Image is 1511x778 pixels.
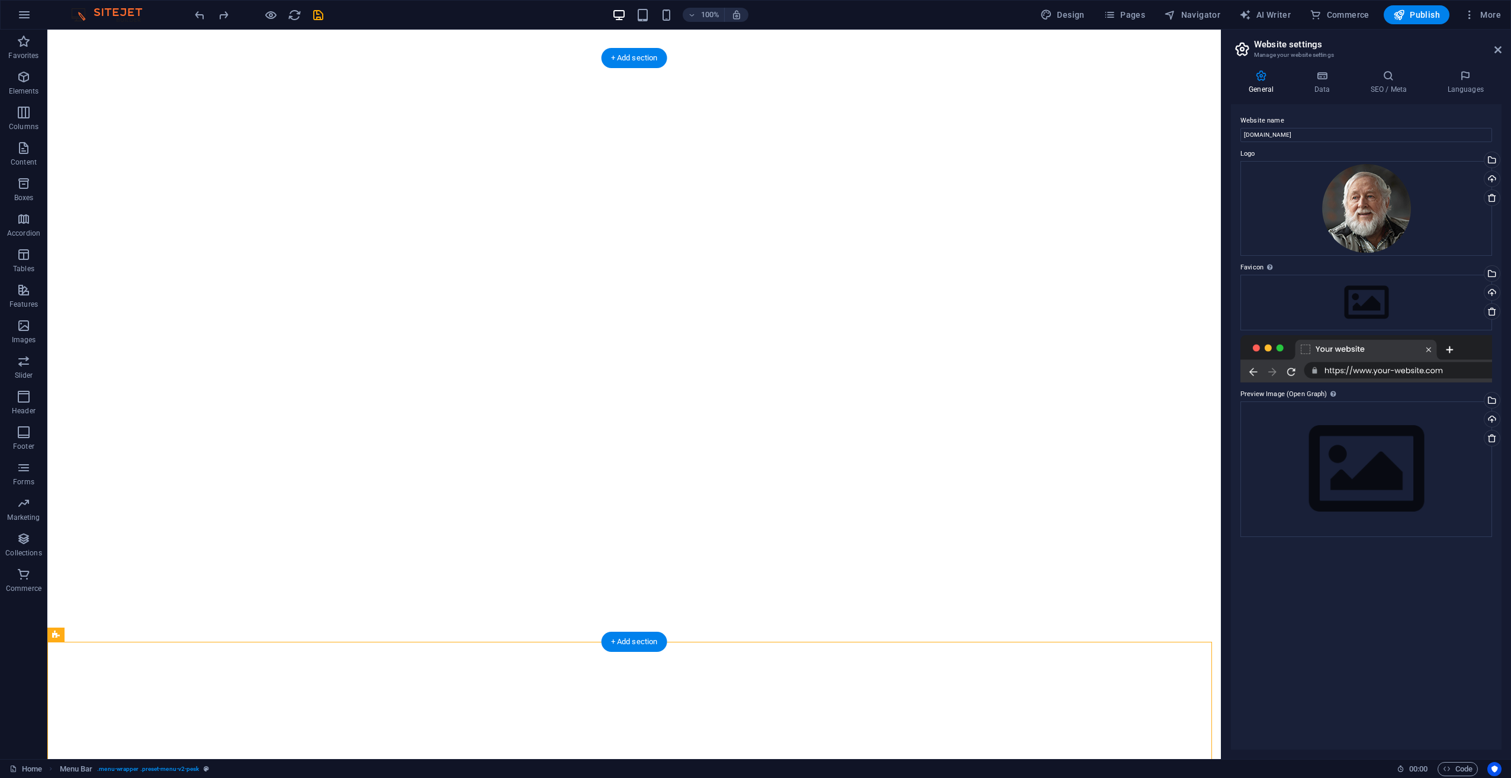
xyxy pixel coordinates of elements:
[1443,762,1473,776] span: Code
[5,548,41,558] p: Collections
[216,8,230,22] button: redo
[1429,70,1502,95] h4: Languages
[12,406,36,416] p: Header
[13,477,34,487] p: Forms
[263,8,278,22] button: Click here to leave preview mode and continue editing
[1397,762,1428,776] h6: Session time
[1231,70,1296,95] h4: General
[1240,401,1492,537] div: Select files from the file manager, stock photos, or upload file(s)
[1099,5,1150,24] button: Pages
[1254,50,1478,60] h3: Manage your website settings
[1305,5,1374,24] button: Commerce
[1036,5,1089,24] div: Design (Ctrl+Alt+Y)
[1393,9,1440,21] span: Publish
[288,8,301,22] i: Reload page
[15,371,33,380] p: Slider
[1487,762,1502,776] button: Usercentrics
[1240,275,1492,330] div: Select files from the file manager, stock photos, or upload file(s)
[9,762,42,776] a: Click to cancel selection. Double-click to open Pages
[700,8,719,22] h6: 100%
[1240,261,1492,275] label: Favicon
[287,8,301,22] button: reload
[14,193,34,202] p: Boxes
[1310,9,1369,21] span: Commerce
[9,300,38,309] p: Features
[193,8,207,22] i: Undo: Change image (Ctrl+Z)
[7,513,40,522] p: Marketing
[1464,9,1501,21] span: More
[8,51,38,60] p: Favorites
[1438,762,1478,776] button: Code
[9,86,39,96] p: Elements
[1417,764,1419,773] span: :
[13,442,34,451] p: Footer
[1384,5,1449,24] button: Publish
[1240,114,1492,128] label: Website name
[11,157,37,167] p: Content
[1240,161,1492,256] div: robbie_icon-nfWY1kNGiE8V172eET8XPw.png
[1254,39,1502,50] h2: Website settings
[68,8,157,22] img: Editor Logo
[683,8,725,22] button: 100%
[1159,5,1225,24] button: Navigator
[1240,147,1492,161] label: Logo
[1296,70,1352,95] h4: Data
[1240,128,1492,142] input: Name...
[602,632,667,652] div: + Add section
[217,8,230,22] i: Redo: Change background (Ctrl+Y, ⌘+Y)
[6,584,41,593] p: Commerce
[1459,5,1506,24] button: More
[1409,762,1428,776] span: 00 00
[1104,9,1145,21] span: Pages
[12,335,36,345] p: Images
[1240,387,1492,401] label: Preview Image (Open Graph)
[97,762,199,776] span: . menu-wrapper .preset-menu-v2-pesk
[1040,9,1085,21] span: Design
[1352,70,1429,95] h4: SEO / Meta
[1164,9,1220,21] span: Navigator
[1234,5,1295,24] button: AI Writer
[9,122,38,131] p: Columns
[311,8,325,22] i: Save (Ctrl+S)
[60,762,93,776] span: Click to select. Double-click to edit
[602,48,667,68] div: + Add section
[204,766,209,772] i: This element is a customizable preset
[7,229,40,238] p: Accordion
[1239,9,1291,21] span: AI Writer
[311,8,325,22] button: save
[13,264,34,274] p: Tables
[192,8,207,22] button: undo
[1036,5,1089,24] button: Design
[731,9,742,20] i: On resize automatically adjust zoom level to fit chosen device.
[60,762,210,776] nav: breadcrumb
